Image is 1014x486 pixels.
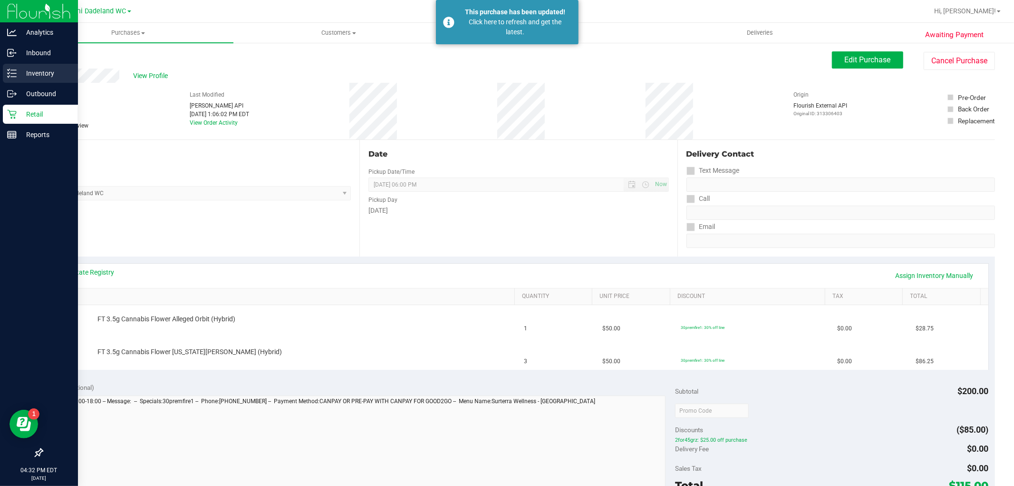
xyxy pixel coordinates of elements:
[234,29,444,37] span: Customers
[832,293,899,300] a: Tax
[916,324,934,333] span: $28.75
[17,27,74,38] p: Analytics
[368,168,415,176] label: Pickup Date/Time
[686,220,715,234] label: Email
[793,110,847,117] p: Original ID: 313306403
[4,466,74,475] p: 04:32 PM EDT
[56,293,511,300] a: SKU
[910,293,977,300] a: Total
[686,164,740,178] label: Text Message
[368,206,668,216] div: [DATE]
[522,293,589,300] a: Quantity
[958,386,989,396] span: $200.00
[602,357,620,366] span: $50.00
[190,119,238,126] a: View Order Activity
[675,445,709,453] span: Delivery Fee
[675,387,698,395] span: Subtotal
[845,55,891,64] span: Edit Purchase
[958,93,986,102] div: Pre-Order
[675,421,703,438] span: Discounts
[686,178,995,192] input: Format: (999) 999-9999
[368,196,397,204] label: Pickup Day
[97,315,235,324] span: FT 3.5g Cannabis Flower Alleged Orbit (Hybrid)
[837,324,852,333] span: $0.00
[17,47,74,59] p: Inbound
[967,444,989,454] span: $0.00
[524,357,528,366] span: 3
[958,116,995,126] div: Replacement
[460,17,571,37] div: Click here to refresh and get the latest.
[681,325,724,330] span: 30premfire1: 30% off line
[7,109,17,119] inline-svg: Retail
[675,404,749,418] input: Promo Code
[23,23,233,43] a: Purchases
[686,206,995,220] input: Format: (999) 999-9999
[23,29,233,37] span: Purchases
[675,465,702,472] span: Sales Tax
[190,90,224,99] label: Last Modified
[190,101,249,110] div: [PERSON_NAME] API
[17,68,74,79] p: Inventory
[42,149,351,160] div: Location
[460,7,571,17] div: This purchase has been updated!
[686,192,710,206] label: Call
[675,437,988,444] span: 2for45grz: $25.00 off purchase
[957,425,989,435] span: ($85.00)
[10,410,38,438] iframe: Resource center
[677,293,821,300] a: Discount
[97,347,282,357] span: FT 3.5g Cannabis Flower [US_STATE][PERSON_NAME] (Hybrid)
[4,475,74,482] p: [DATE]
[233,23,444,43] a: Customers
[967,463,989,473] span: $0.00
[832,51,903,69] button: Edit Purchase
[7,48,17,58] inline-svg: Inbound
[7,89,17,99] inline-svg: Outbound
[916,357,934,366] span: $86.25
[924,52,995,70] button: Cancel Purchase
[134,71,172,81] span: View Profile
[190,110,249,119] div: [DATE] 1:06:02 PM EDT
[7,69,17,78] inline-svg: Inventory
[681,358,724,363] span: 30premfire1: 30% off line
[63,7,126,15] span: Miami Dadeland WC
[734,29,786,37] span: Deliveries
[793,90,809,99] label: Origin
[925,30,984,40] span: Awaiting Payment
[7,130,17,139] inline-svg: Reports
[600,293,666,300] a: Unit Price
[58,268,115,277] a: View State Registry
[17,88,74,99] p: Outbound
[958,104,989,114] div: Back Order
[7,28,17,37] inline-svg: Analytics
[28,408,39,420] iframe: Resource center unread badge
[17,109,74,120] p: Retail
[793,101,847,117] div: Flourish External API
[602,324,620,333] span: $50.00
[524,324,528,333] span: 1
[368,149,668,160] div: Date
[934,7,996,15] span: Hi, [PERSON_NAME]!
[655,23,865,43] a: Deliveries
[17,129,74,140] p: Reports
[686,149,995,160] div: Delivery Contact
[837,357,852,366] span: $0.00
[889,268,980,284] a: Assign Inventory Manually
